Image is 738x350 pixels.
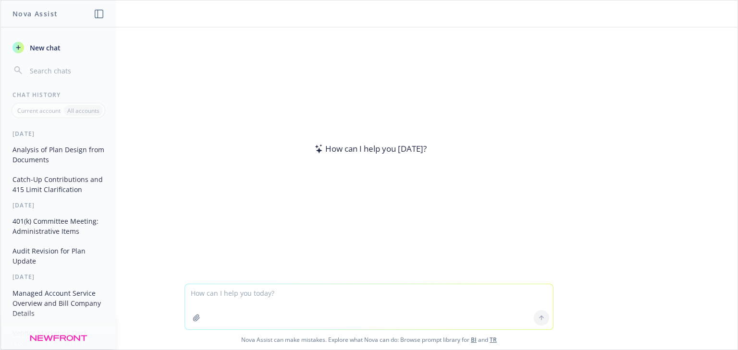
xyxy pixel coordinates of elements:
[9,285,108,321] button: Managed Account Service Overview and Bill Company Details
[17,107,61,115] p: Current account
[490,336,497,344] a: TR
[1,273,116,281] div: [DATE]
[9,142,108,168] button: Analysis of Plan Design from Documents
[1,91,116,99] div: Chat History
[9,171,108,197] button: Catch-Up Contributions and 415 Limit Clarification
[9,243,108,269] button: Audit Revision for Plan Update
[1,130,116,138] div: [DATE]
[1,201,116,209] div: [DATE]
[9,213,108,239] button: 401(k) Committee Meeting: Administrative Items
[67,107,99,115] p: All accounts
[9,39,108,56] button: New chat
[12,9,58,19] h1: Nova Assist
[471,336,477,344] a: BI
[28,64,104,77] input: Search chats
[28,43,61,53] span: New chat
[312,143,427,155] div: How can I help you [DATE]?
[4,330,734,350] span: Nova Assist can make mistakes. Explore what Nova can do: Browse prompt library for and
